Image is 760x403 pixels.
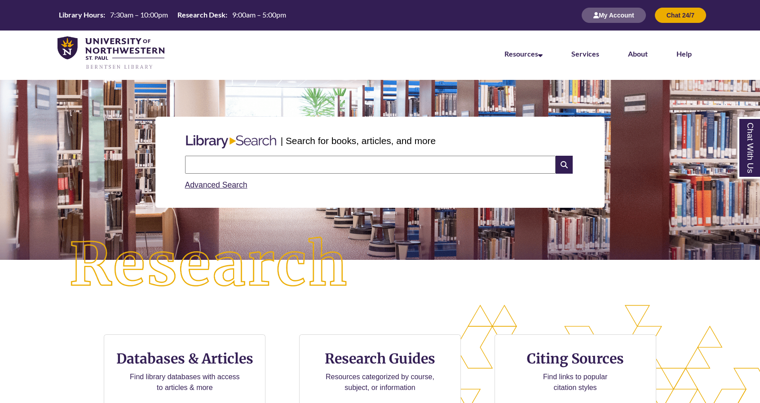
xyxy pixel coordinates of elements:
a: Help [676,49,692,58]
h3: Citing Sources [521,350,630,367]
table: Hours Today [55,10,290,20]
h3: Databases & Articles [111,350,258,367]
i: Search [556,156,573,174]
th: Library Hours: [55,10,106,20]
h3: Research Guides [307,350,453,367]
img: Libary Search [181,131,281,152]
a: Advanced Search [185,180,247,189]
a: Hours Today [55,10,290,21]
a: Resources [504,49,543,58]
a: My Account [582,11,646,19]
a: Services [571,49,599,58]
p: Resources categorized by course, subject, or information [322,372,439,393]
p: Find library databases with access to articles & more [126,372,243,393]
span: 7:30am – 10:00pm [110,10,168,19]
img: Research [38,206,380,325]
button: My Account [582,8,646,23]
a: Chat 24/7 [655,11,706,19]
th: Research Desk: [174,10,229,20]
p: Find links to popular citation styles [531,372,619,393]
p: | Search for books, articles, and more [281,134,436,148]
button: Chat 24/7 [655,8,706,23]
span: 9:00am – 5:00pm [232,10,286,19]
img: UNWSP Library Logo [57,36,164,70]
a: About [628,49,648,58]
